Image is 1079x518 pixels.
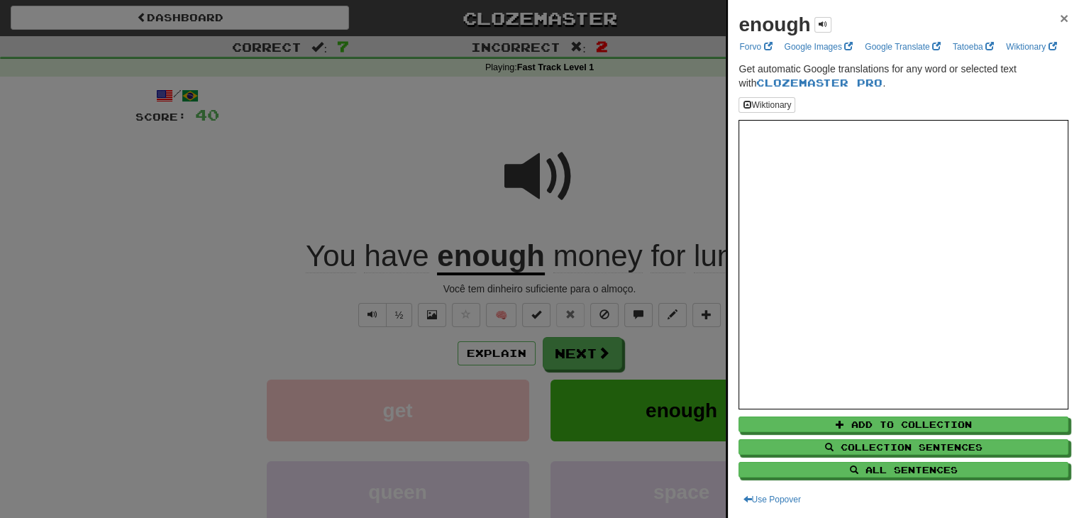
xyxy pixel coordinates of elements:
p: Get automatic Google translations for any word or selected text with . [738,62,1068,90]
a: Wiktionary [1002,39,1061,55]
a: Clozemaster Pro [756,77,882,89]
button: Add to Collection [738,417,1068,432]
a: Google Translate [861,39,945,55]
strong: enough [738,13,810,35]
button: Use Popover [738,492,804,507]
button: Collection Sentences [738,439,1068,455]
a: Google Images [780,39,857,55]
a: Forvo [735,39,776,55]
span: × [1060,10,1068,26]
a: Tatoeba [948,39,998,55]
button: Close [1060,11,1068,26]
button: All Sentences [738,462,1068,478]
button: Wiktionary [738,97,795,113]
